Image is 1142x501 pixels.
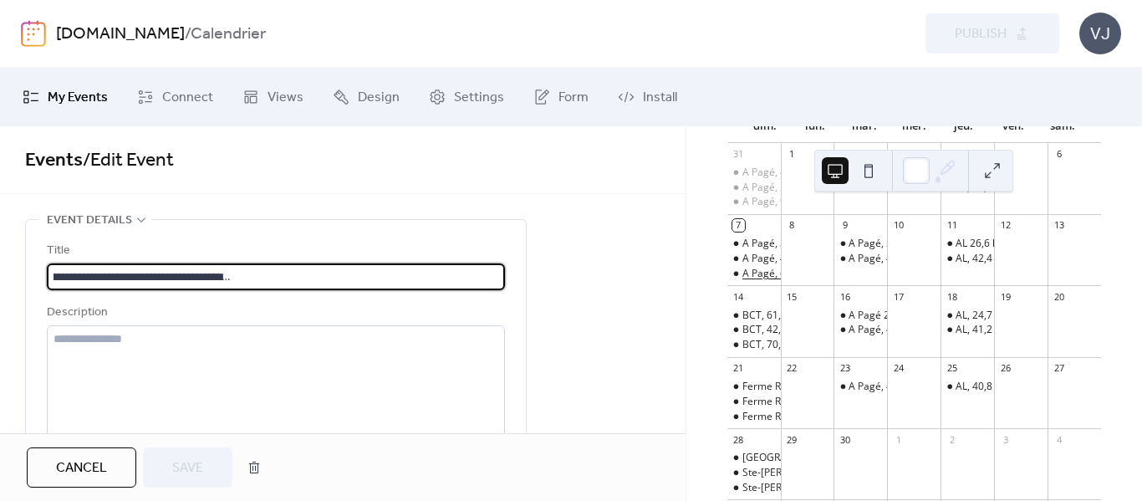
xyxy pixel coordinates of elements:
[47,241,502,261] div: Title
[268,88,303,108] span: Views
[10,74,120,120] a: My Events
[941,380,994,394] div: AL, 40,8 km St-Paul, Ch Cyrille-Beaudry, Ste-Marie, Crabtree. Commandité par Brasserie Alchimiste...
[727,166,781,180] div: A Pagé, 41,2 km Crabtree, St-Liguori, Voie de Contournement. Commandité par Trévi Joliette piscin...
[83,142,174,179] span: / Edit Event
[47,303,502,323] div: Description
[727,237,781,251] div: A Pagé, 39,6 km St-Ambroise, Ste-Marceline. Commandité par Municipalité de St-Ambroise service mu...
[946,290,958,303] div: 18
[605,74,690,120] a: Install
[727,252,781,266] div: A Pagé, 48,9 km St-Liguori, St-Jacques, Ste-Marie, Crabtree. Commandité par Constuction Mike Blai...
[162,88,213,108] span: Connect
[786,433,798,446] div: 29
[56,18,185,50] a: [DOMAIN_NAME]
[786,219,798,232] div: 8
[727,481,781,495] div: Ste-Mélanie, 60,5 km Ste-Marceline, St-Alphonse, Ste-Béatrix, Rg St-Laurent, Ch des Dalles. Comma...
[839,290,851,303] div: 16
[1053,148,1065,161] div: 6
[892,148,905,161] div: 3
[454,88,504,108] span: Settings
[21,20,46,47] img: logo
[727,195,781,209] div: A Pagé, 90,1 km Rawdon, St-Alphonse, Ste-Béatrix, Ste-Mélanie. Commandité par Val Délice
[191,18,266,50] b: Calendrier
[727,323,781,337] div: BCT, 42,7 km St-Thomas, Rg St-Henri, Ch Cyrille-Beaudry. Commandité par Jocelyn Lanctôt courtier ...
[727,309,781,323] div: BCT, 61,7 km St-Gérard, l'Assomption, Rg Point-du-Jour-Sud. Commandité par Napa distributeur de p...
[892,290,905,303] div: 17
[521,74,601,120] a: Form
[941,252,994,266] div: AL, 42,4 km St-Liguori, St-Jacques, Ste-Marie, Crabtree, St-Paul. Commandité par Boies Desroches ...
[839,362,851,375] div: 23
[786,290,798,303] div: 15
[839,148,851,161] div: 2
[185,18,191,50] b: /
[732,433,745,446] div: 28
[48,88,108,108] span: My Events
[786,362,798,375] div: 22
[941,323,994,337] div: AL, 41,2 km St-Thomas, Crabtree, St-Paul. Commandité par Son X Plus produits audio/vidéo
[320,74,412,120] a: Design
[732,362,745,375] div: 21
[558,88,589,108] span: Form
[1079,13,1121,54] div: VJ
[839,433,851,446] div: 30
[999,148,1012,161] div: 5
[839,219,851,232] div: 9
[946,362,958,375] div: 25
[1053,290,1065,303] div: 20
[892,362,905,375] div: 24
[727,451,781,465] div: Ste-Mélanie, 38,1 km Pont Baril, Rg Ste-Julie, Rue Visitation, Voie de Contournement, Rg- du-Pied...
[732,148,745,161] div: 31
[999,433,1012,446] div: 3
[946,148,958,161] div: 4
[999,290,1012,303] div: 19
[358,88,400,108] span: Design
[230,74,316,120] a: Views
[786,148,798,161] div: 1
[727,410,781,424] div: Ferme Régis, 81,1 km St-Thomas, Rg St-Jean-Baptiste, Lavaltrie, Rg Petit-Bois, Rg Cascades. Comma...
[727,380,781,394] div: Ferme Régis, 45,2 km Rg Ste-Julie, Ste-Élisabeth, St-Thomas. Commandité par Salon de coiffure ABC
[47,211,132,231] span: Event details
[732,290,745,303] div: 14
[732,219,745,232] div: 7
[416,74,517,120] a: Settings
[727,338,781,352] div: BCT, 70,3 km St-Gérard, l'Épiphanie, l'Assomption, Rg Point-du-Jour-Sud. Commandité par Pulsion s...
[941,237,994,251] div: AL 26,6 km Ch Cyrille-Beaudry, Crabtree, St-Paul, Ch St-Jacques
[727,267,781,281] div: A Pagé, 67,2 km St-Liguori, St-Ambroise, Ste-Marceline, Ste-Mélanie. Commandité par La Distinctio...
[25,142,83,179] a: Events
[999,219,1012,232] div: 12
[834,309,887,323] div: A Pagé 25 km Petite-Noraie, Ch St-Pierre, Rg Double, 38e av, St-Ambroise, Voie de Contournement
[892,433,905,446] div: 1
[125,74,226,120] a: Connect
[946,219,958,232] div: 11
[941,309,994,323] div: AL, 24,7 km rue Lépine, Rg Sud, St-Thomas, Base de Roc
[834,323,887,337] div: A Pagé, 43,2 km Ch Village St-Pierre-Nord, Base-de-Roc. St-Paul. Commandité par salle d'entraînem...
[946,433,958,446] div: 2
[834,252,887,266] div: A Pagé, 41,4 km Rg de la Petite-Noraie, St-Liguori, St-Ambroise. Commandité par Dupont photo stud...
[727,395,781,409] div: Ferme Régis, 64,6 km Ste-Élisabeth, St-Cuthbert, Berthier. Commandité par Sylvain Labine représen...
[643,88,677,108] span: Install
[834,237,887,251] div: A Pagé, 24,8 km Petite Noraie, Rivière Rouge, Rg Double, Voie de Contournement
[834,380,887,394] div: A Pagé, 42,7 km St-Ambroise, Ste-Mélanie. Commandité par Brasserie la Broue Sportive
[27,447,136,488] button: Cancel
[727,466,781,480] div: Ste-Mélanie, 52,2 km Lac Rocher, Rg des Dalles, Rg St-Laurent, Ste-Béatrix. Commandité par Auberg...
[56,458,107,478] span: Cancel
[999,362,1012,375] div: 26
[727,181,781,195] div: A Pagé, 52,2 km St-Liguori, Montéée Hamilton, Rawdon, 38e Av. Commandité par Val Délice mets maisons
[1053,433,1065,446] div: 4
[892,219,905,232] div: 10
[1053,219,1065,232] div: 13
[1053,362,1065,375] div: 27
